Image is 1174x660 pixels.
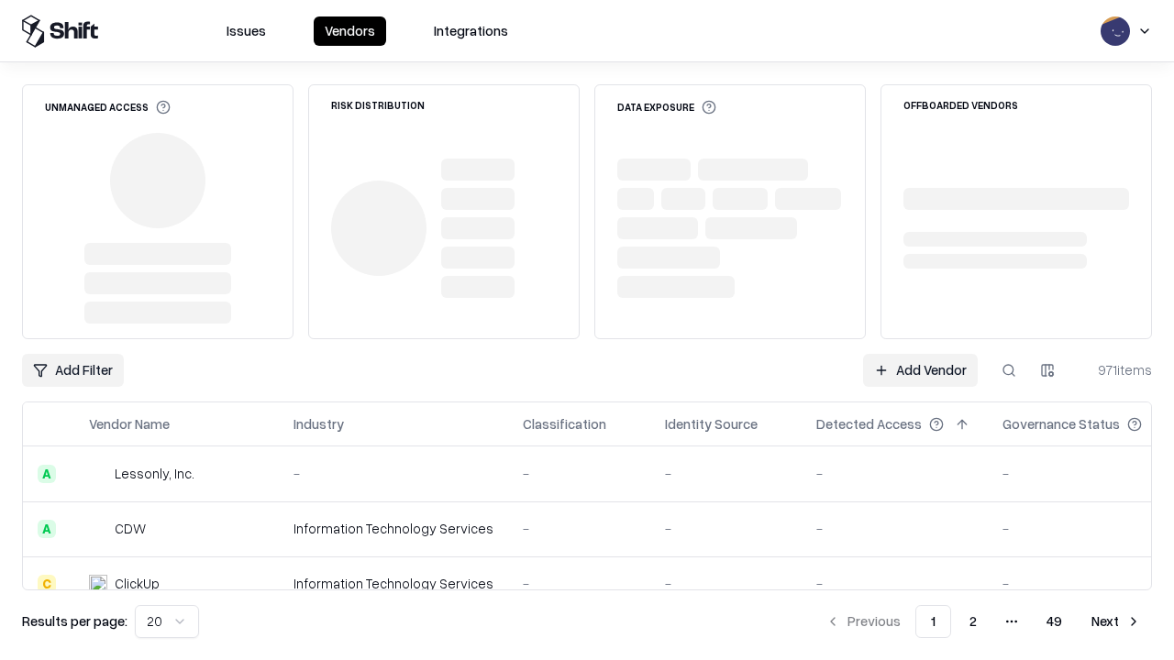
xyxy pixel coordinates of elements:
[523,414,606,434] div: Classification
[523,574,636,593] div: -
[915,605,951,638] button: 1
[816,414,922,434] div: Detected Access
[665,414,758,434] div: Identity Source
[89,414,170,434] div: Vendor Name
[955,605,991,638] button: 2
[115,519,146,538] div: CDW
[115,574,160,593] div: ClickUp
[1002,574,1171,593] div: -
[903,100,1018,110] div: Offboarded Vendors
[89,520,107,538] img: CDW
[1032,605,1077,638] button: 49
[1002,414,1120,434] div: Governance Status
[816,464,973,483] div: -
[115,464,194,483] div: Lessonly, Inc.
[89,465,107,483] img: Lessonly, Inc.
[38,575,56,593] div: C
[293,574,493,593] div: Information Technology Services
[22,611,127,631] p: Results per page:
[665,574,787,593] div: -
[617,100,716,115] div: Data Exposure
[665,519,787,538] div: -
[816,574,973,593] div: -
[1080,605,1152,638] button: Next
[45,100,171,115] div: Unmanaged Access
[331,100,425,110] div: Risk Distribution
[22,354,124,387] button: Add Filter
[523,464,636,483] div: -
[314,16,386,46] button: Vendors
[1002,519,1171,538] div: -
[89,575,107,593] img: ClickUp
[423,16,519,46] button: Integrations
[293,519,493,538] div: Information Technology Services
[293,464,493,483] div: -
[814,605,1152,638] nav: pagination
[816,519,973,538] div: -
[1002,464,1171,483] div: -
[216,16,277,46] button: Issues
[38,520,56,538] div: A
[523,519,636,538] div: -
[863,354,978,387] a: Add Vendor
[1079,360,1152,379] div: 971 items
[293,414,344,434] div: Industry
[665,464,787,483] div: -
[38,465,56,483] div: A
